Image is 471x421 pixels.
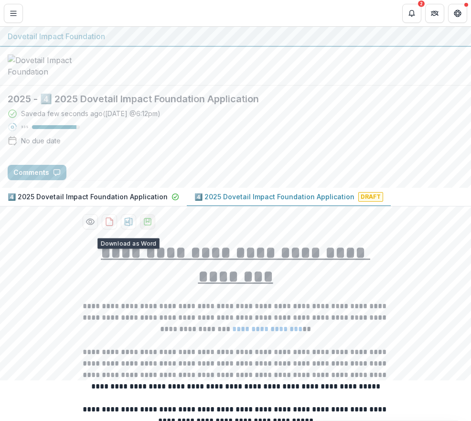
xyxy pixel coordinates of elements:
[21,108,161,119] div: Saved a few seconds ago ( [DATE] @ 6:12pm )
[140,214,155,229] button: download-proposal
[8,93,463,105] h2: 2025 - 4️⃣ 2025 Dovetail Impact Foundation Application
[21,124,28,130] p: 93 %
[358,192,383,202] span: Draft
[21,136,61,146] div: No due date
[8,31,463,42] div: Dovetail Impact Foundation
[8,165,66,180] button: Comments
[8,54,103,77] img: Dovetail Impact Foundation
[402,4,421,23] button: Notifications
[8,192,168,202] p: 4️⃣ 2025 Dovetail Impact Foundation Application
[194,192,354,202] p: 4️⃣ 2025 Dovetail Impact Foundation Application
[418,0,425,7] div: 2
[83,214,98,229] button: Preview 0f6f55e3-9957-42f0-90f0-b2e1b9237d6a-1.pdf
[102,214,117,229] button: download-proposal
[121,214,136,229] button: download-proposal
[4,4,23,23] button: Toggle Menu
[448,4,467,23] button: Get Help
[70,165,163,180] button: Answer Suggestions
[425,4,444,23] button: Partners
